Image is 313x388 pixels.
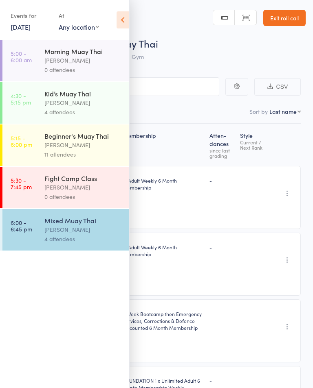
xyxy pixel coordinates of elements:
[44,89,122,98] div: Kid’s Muay Thai
[44,183,122,192] div: [PERSON_NAME]
[44,216,122,225] div: Mixed Muay Thai
[2,167,129,208] a: 5:30 -7:45 pmFight Camp Class[PERSON_NAME]0 attendees
[44,107,122,117] div: 4 attendees
[123,244,203,257] div: 1x Adult Weekly 6 Month Membership
[59,22,99,31] div: Any location
[240,140,268,150] div: Current / Next Rank
[44,98,122,107] div: [PERSON_NAME]
[123,177,203,191] div: 1x Adult Weekly 6 Month Membership
[11,9,51,22] div: Events for
[11,92,31,105] time: 4:30 - 5:15 pm
[123,310,203,331] div: 4 Week Bootcamp then Emergency Services, Corrections & Defence Discounted 6 Month Membership
[237,127,271,162] div: Style
[44,192,122,201] div: 0 attendees
[209,377,234,384] div: -
[11,50,32,63] time: 5:00 - 6:00 am
[44,150,122,159] div: 11 attendees
[2,124,129,166] a: 5:15 -6:00 pmBeginner's Muay Thai[PERSON_NAME]11 attendees
[44,174,122,183] div: Fight Camp Class
[11,219,32,232] time: 6:00 - 6:45 pm
[44,225,122,234] div: [PERSON_NAME]
[44,131,122,140] div: Beginner's Muay Thai
[132,52,144,61] span: Gym
[209,177,234,184] div: -
[269,107,297,116] div: Last name
[11,177,32,190] time: 5:30 - 7:45 pm
[44,234,122,244] div: 4 attendees
[249,107,268,116] label: Sort by
[206,127,237,162] div: Atten­dances
[2,40,129,81] a: 5:00 -6:00 amMorning Muay Thai[PERSON_NAME]0 attendees
[11,135,32,148] time: 5:15 - 6:00 pm
[2,209,129,251] a: 6:00 -6:45 pmMixed Muay Thai[PERSON_NAME]4 attendees
[59,9,99,22] div: At
[209,310,234,317] div: -
[254,78,301,96] button: CSV
[119,127,206,162] div: Membership
[44,65,122,74] div: 0 attendees
[2,82,129,124] a: 4:30 -5:15 pmKid’s Muay Thai[PERSON_NAME]4 attendees
[44,140,122,150] div: [PERSON_NAME]
[11,22,31,31] a: [DATE]
[209,244,234,251] div: -
[209,148,234,158] div: since last grading
[44,47,122,56] div: Morning Muay Thai
[263,10,306,26] a: Exit roll call
[44,56,122,65] div: [PERSON_NAME]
